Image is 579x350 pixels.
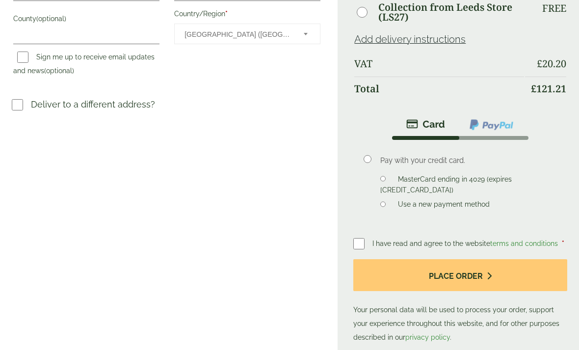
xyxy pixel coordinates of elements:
p: Deliver to a different address? [31,98,155,111]
a: privacy policy [405,333,450,341]
button: Place order [353,259,567,291]
bdi: 20.20 [537,57,566,70]
abbr: required [225,10,228,18]
span: (optional) [36,15,66,23]
p: Free [542,2,566,14]
label: Collection from Leeds Store (LS27) [378,2,524,22]
p: Your personal data will be used to process your order, support your experience throughout this we... [353,259,567,344]
label: County [13,12,159,28]
th: VAT [354,52,524,76]
span: Country/Region [174,24,320,44]
span: £ [531,82,536,95]
img: ppcp-gateway.png [469,118,514,131]
span: I have read and agree to the website [372,240,560,247]
a: terms and conditions [490,240,558,247]
th: Total [354,77,524,101]
span: (optional) [44,67,74,75]
label: Use a new payment method [394,200,494,211]
p: Pay with your credit card. [380,155,552,166]
span: £ [537,57,542,70]
bdi: 121.21 [531,82,566,95]
label: Sign me up to receive email updates and news [13,53,155,78]
span: United Kingdom (UK) [184,24,290,45]
img: stripe.png [406,118,445,130]
input: Sign me up to receive email updates and news(optional) [17,52,28,63]
a: Add delivery instructions [354,33,466,45]
label: Country/Region [174,7,320,24]
label: MasterCard ending in 4029 (expires [CREDIT_CARD_DATA]) [380,175,512,197]
abbr: required [562,240,564,247]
